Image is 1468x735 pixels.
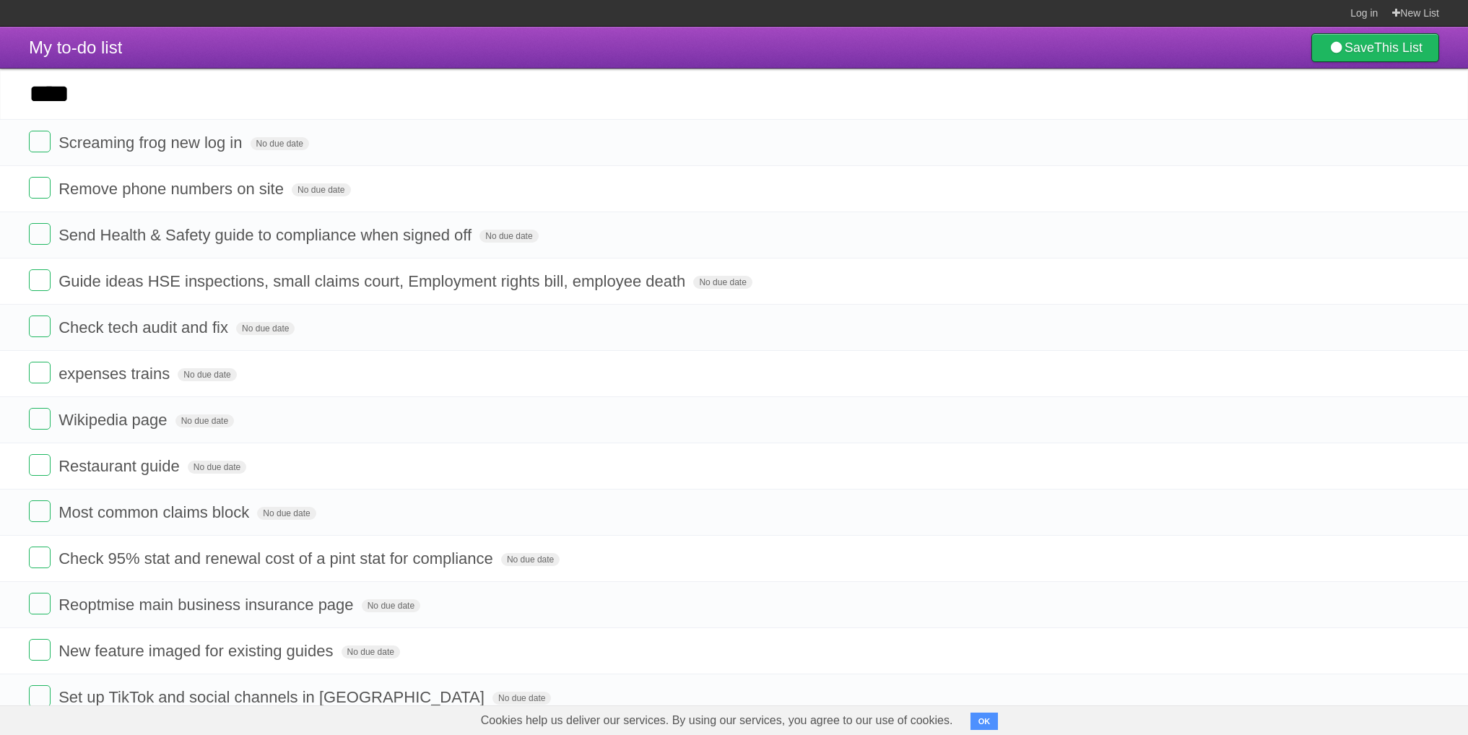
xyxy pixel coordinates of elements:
[29,131,51,152] label: Done
[29,593,51,614] label: Done
[29,639,51,661] label: Done
[257,507,316,520] span: No due date
[466,706,968,735] span: Cookies help us deliver our services. By using our services, you agree to our use of cookies.
[29,362,51,383] label: Done
[1311,33,1439,62] a: SaveThis List
[58,180,287,198] span: Remove phone numbers on site
[29,38,122,57] span: My to-do list
[58,226,475,244] span: Send Health & Safety guide to compliance when signed off
[29,223,51,245] label: Done
[236,322,295,335] span: No due date
[342,645,400,658] span: No due date
[292,183,350,196] span: No due date
[29,269,51,291] label: Done
[58,596,357,614] span: Reoptmise main business insurance page
[1374,40,1423,55] b: This List
[58,642,336,660] span: New feature imaged for existing guides
[29,408,51,430] label: Done
[188,461,246,474] span: No due date
[58,549,497,567] span: Check 95% stat and renewal cost of a pint stat for compliance
[29,685,51,707] label: Done
[501,553,560,566] span: No due date
[178,368,236,381] span: No due date
[479,230,538,243] span: No due date
[29,454,51,476] label: Done
[29,177,51,199] label: Done
[492,692,551,705] span: No due date
[362,599,420,612] span: No due date
[175,414,234,427] span: No due date
[251,137,309,150] span: No due date
[58,503,253,521] span: Most common claims block
[970,713,999,730] button: OK
[58,365,173,383] span: expenses trains
[29,500,51,522] label: Done
[29,547,51,568] label: Done
[58,318,232,336] span: Check tech audit and fix
[58,272,689,290] span: Guide ideas HSE inspections, small claims court, Employment rights bill, employee death
[58,411,170,429] span: Wikipedia page
[693,276,752,289] span: No due date
[58,688,488,706] span: Set up TikTok and social channels in [GEOGRAPHIC_DATA]
[29,316,51,337] label: Done
[58,457,183,475] span: Restaurant guide
[58,134,246,152] span: Screaming frog new log in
